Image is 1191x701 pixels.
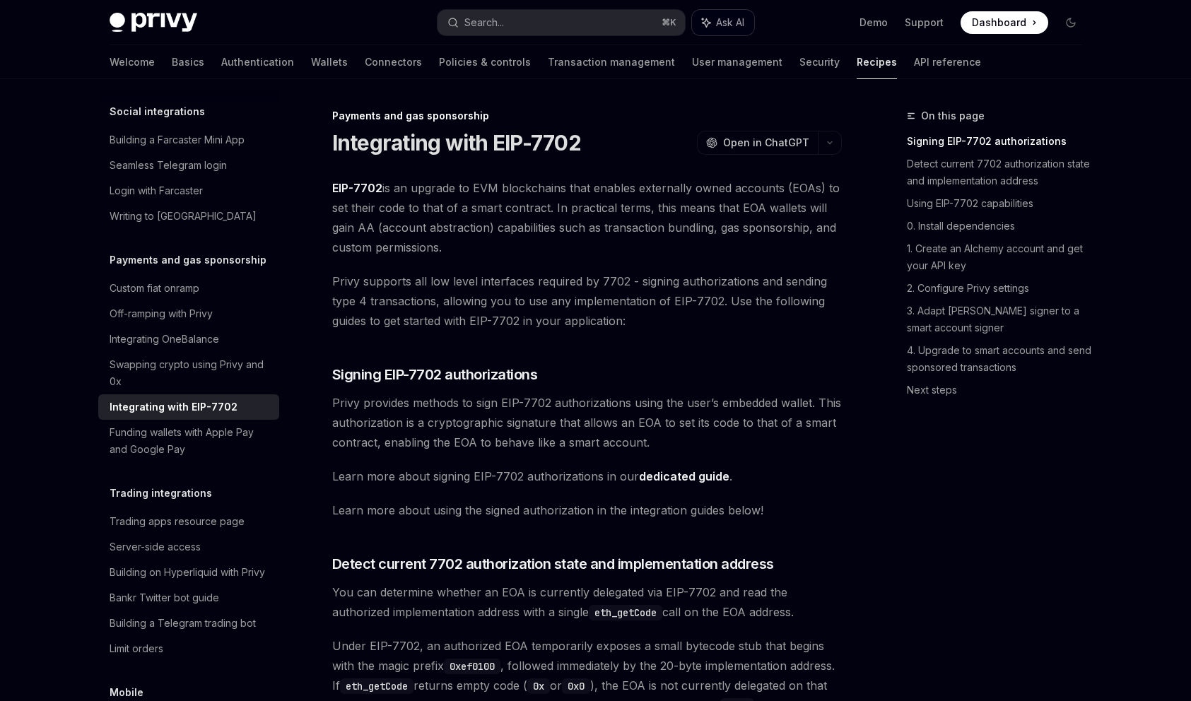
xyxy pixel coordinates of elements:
[907,237,1093,277] a: 1. Create an Alchemy account and get your API key
[972,16,1026,30] span: Dashboard
[548,45,675,79] a: Transaction management
[98,420,279,462] a: Funding wallets with Apple Pay and Google Pay
[221,45,294,79] a: Authentication
[110,13,197,33] img: dark logo
[110,640,163,657] div: Limit orders
[110,615,256,632] div: Building a Telegram trading bot
[110,538,201,555] div: Server-side access
[98,394,279,420] a: Integrating with EIP-7702
[98,585,279,611] a: Bankr Twitter bot guide
[98,352,279,394] a: Swapping crypto using Privy and 0x
[340,678,413,694] code: eth_getCode
[110,305,213,322] div: Off-ramping with Privy
[110,424,271,458] div: Funding wallets with Apple Pay and Google Pay
[98,534,279,560] a: Server-side access
[905,16,944,30] a: Support
[692,10,754,35] button: Ask AI
[907,379,1093,401] a: Next steps
[110,564,265,581] div: Building on Hyperliquid with Privy
[914,45,981,79] a: API reference
[110,103,205,120] h5: Social integrations
[639,469,729,484] a: dedicated guide
[662,17,676,28] span: ⌘ K
[439,45,531,79] a: Policies & controls
[110,485,212,502] h5: Trading integrations
[110,331,219,348] div: Integrating OneBalance
[907,192,1093,215] a: Using EIP-7702 capabilities
[98,204,279,229] a: Writing to [GEOGRAPHIC_DATA]
[110,356,271,390] div: Swapping crypto using Privy and 0x
[110,157,227,174] div: Seamless Telegram login
[110,280,199,297] div: Custom fiat onramp
[697,131,818,155] button: Open in ChatGPT
[332,393,842,452] span: Privy provides methods to sign EIP-7702 authorizations using the user’s embedded wallet. This aut...
[859,16,888,30] a: Demo
[98,301,279,326] a: Off-ramping with Privy
[444,659,500,674] code: 0xef0100
[110,208,257,225] div: Writing to [GEOGRAPHIC_DATA]
[464,14,504,31] div: Search...
[907,215,1093,237] a: 0. Install dependencies
[332,554,774,574] span: Detect current 7702 authorization state and implementation address
[332,181,382,196] a: EIP-7702
[527,678,550,694] code: 0x
[98,326,279,352] a: Integrating OneBalance
[332,500,842,520] span: Learn more about using the signed authorization in the integration guides below!
[98,127,279,153] a: Building a Farcaster Mini App
[907,153,1093,192] a: Detect current 7702 authorization state and implementation address
[110,45,155,79] a: Welcome
[110,399,237,416] div: Integrating with EIP-7702
[311,45,348,79] a: Wallets
[857,45,897,79] a: Recipes
[332,365,538,384] span: Signing EIP-7702 authorizations
[110,131,245,148] div: Building a Farcaster Mini App
[98,560,279,585] a: Building on Hyperliquid with Privy
[98,611,279,636] a: Building a Telegram trading bot
[172,45,204,79] a: Basics
[98,636,279,661] a: Limit orders
[110,513,245,530] div: Trading apps resource page
[332,466,842,486] span: Learn more about signing EIP-7702 authorizations in our .
[110,252,266,269] h5: Payments and gas sponsorship
[332,582,842,622] span: You can determine whether an EOA is currently delegated via EIP-7702 and read the authorized impl...
[723,136,809,150] span: Open in ChatGPT
[907,277,1093,300] a: 2. Configure Privy settings
[98,153,279,178] a: Seamless Telegram login
[562,678,590,694] code: 0x0
[907,130,1093,153] a: Signing EIP-7702 authorizations
[907,339,1093,379] a: 4. Upgrade to smart accounts and send sponsored transactions
[332,271,842,331] span: Privy supports all low level interfaces required by 7702 - signing authorizations and sending typ...
[961,11,1048,34] a: Dashboard
[332,178,842,257] span: is an upgrade to EVM blockchains that enables externally owned accounts (EOAs) to set their code ...
[110,684,143,701] h5: Mobile
[110,182,203,199] div: Login with Farcaster
[692,45,782,79] a: User management
[332,109,842,123] div: Payments and gas sponsorship
[716,16,744,30] span: Ask AI
[1060,11,1082,34] button: Toggle dark mode
[332,130,581,155] h1: Integrating with EIP-7702
[98,509,279,534] a: Trading apps resource page
[799,45,840,79] a: Security
[438,10,685,35] button: Search...⌘K
[921,107,985,124] span: On this page
[98,276,279,301] a: Custom fiat onramp
[589,605,662,620] code: eth_getCode
[98,178,279,204] a: Login with Farcaster
[365,45,422,79] a: Connectors
[907,300,1093,339] a: 3. Adapt [PERSON_NAME] signer to a smart account signer
[110,589,219,606] div: Bankr Twitter bot guide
